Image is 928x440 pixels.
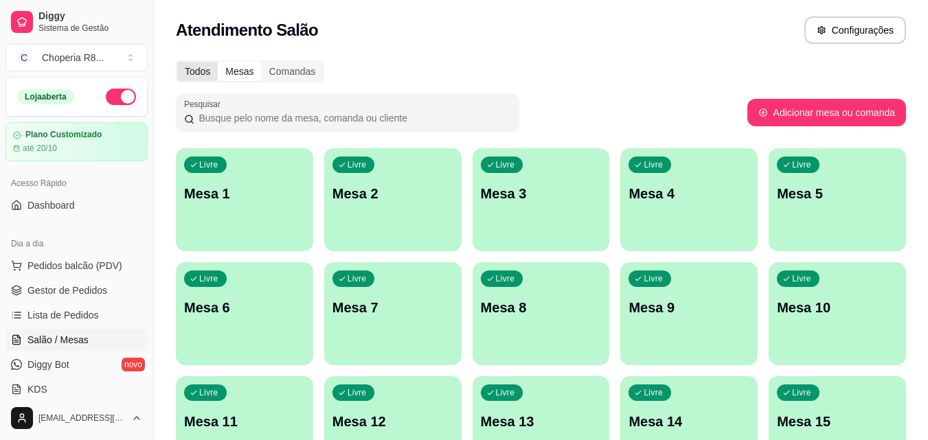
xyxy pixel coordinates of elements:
[792,387,811,398] p: Livre
[769,148,906,251] button: LivreMesa 5
[27,358,69,371] span: Diggy Bot
[42,51,104,65] div: Choperia R8 ...
[199,387,218,398] p: Livre
[473,262,610,365] button: LivreMesa 8
[348,273,367,284] p: Livre
[23,143,57,154] article: até 20/10
[747,99,906,126] button: Adicionar mesa ou comanda
[620,262,758,365] button: LivreMesa 9
[27,382,47,396] span: KDS
[777,184,898,203] p: Mesa 5
[629,412,749,431] p: Mesa 14
[629,184,749,203] p: Mesa 4
[38,10,142,23] span: Diggy
[496,387,515,398] p: Livre
[218,62,261,81] div: Mesas
[481,184,602,203] p: Mesa 3
[27,198,75,212] span: Dashboard
[769,262,906,365] button: LivreMesa 10
[792,273,811,284] p: Livre
[27,259,122,273] span: Pedidos balcão (PDV)
[777,412,898,431] p: Mesa 15
[5,378,148,400] a: KDS
[792,159,811,170] p: Livre
[177,62,218,81] div: Todos
[184,298,305,317] p: Mesa 6
[5,44,148,71] button: Select a team
[17,89,74,104] div: Loja aberta
[17,51,31,65] span: C
[644,273,663,284] p: Livre
[332,412,453,431] p: Mesa 12
[5,255,148,277] button: Pedidos balcão (PDV)
[5,402,148,435] button: [EMAIL_ADDRESS][DOMAIN_NAME]
[777,298,898,317] p: Mesa 10
[5,172,148,194] div: Acesso Rápido
[332,184,453,203] p: Mesa 2
[262,62,324,81] div: Comandas
[5,194,148,216] a: Dashboard
[348,159,367,170] p: Livre
[629,298,749,317] p: Mesa 9
[27,333,89,347] span: Salão / Mesas
[176,262,313,365] button: LivreMesa 6
[184,98,225,110] label: Pesquisar
[184,184,305,203] p: Mesa 1
[481,298,602,317] p: Mesa 8
[38,23,142,34] span: Sistema de Gestão
[644,387,663,398] p: Livre
[5,233,148,255] div: Dia a dia
[176,148,313,251] button: LivreMesa 1
[27,283,107,297] span: Gestor de Pedidos
[176,19,318,41] h2: Atendimento Salão
[5,329,148,351] a: Salão / Mesas
[348,387,367,398] p: Livre
[620,148,758,251] button: LivreMesa 4
[184,412,305,431] p: Mesa 11
[5,5,148,38] a: DiggySistema de Gestão
[25,130,102,140] article: Plano Customizado
[199,159,218,170] p: Livre
[5,354,148,375] a: Diggy Botnovo
[5,304,148,326] a: Lista de Pedidos
[324,148,462,251] button: LivreMesa 2
[27,308,99,322] span: Lista de Pedidos
[496,159,515,170] p: Livre
[199,273,218,284] p: Livre
[106,89,136,105] button: Alterar Status
[194,111,511,125] input: Pesquisar
[38,413,126,424] span: [EMAIL_ADDRESS][DOMAIN_NAME]
[332,298,453,317] p: Mesa 7
[324,262,462,365] button: LivreMesa 7
[5,122,148,161] a: Plano Customizadoaté 20/10
[481,412,602,431] p: Mesa 13
[5,279,148,301] a: Gestor de Pedidos
[644,159,663,170] p: Livre
[473,148,610,251] button: LivreMesa 3
[804,16,906,44] button: Configurações
[496,273,515,284] p: Livre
